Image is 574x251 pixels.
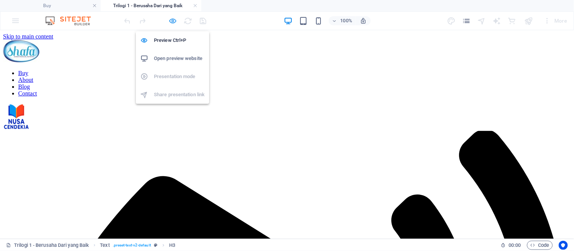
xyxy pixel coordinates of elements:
span: . preset-text-v2-default [113,241,151,250]
button: Code [527,241,553,250]
a: Click to cancel selection. Double-click to open Pages [6,241,89,250]
button: 100% [329,16,356,25]
span: Click to select. Double-click to edit [100,241,109,250]
span: Click to select. Double-click to edit [169,241,175,250]
h4: Trilogi 1 - Berusaha Dari yang Baik [101,2,201,10]
i: On resize automatically adjust zoom level to fit chosen device. [360,17,367,24]
i: Pages (Ctrl+Alt+S) [462,17,471,25]
span: Code [530,241,549,250]
span: 00 00 [509,241,521,250]
img: Editor Logo [44,16,100,25]
button: Usercentrics [559,241,568,250]
h6: Preview Ctrl+P [154,36,205,45]
button: pages [462,16,471,25]
span: : [514,242,515,248]
a: Skip to main content [3,3,53,9]
i: This element is a customizable preset [154,243,157,247]
h6: 100% [340,16,352,25]
h6: Open preview website [154,54,205,63]
h6: Session time [501,241,521,250]
nav: breadcrumb [100,241,175,250]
